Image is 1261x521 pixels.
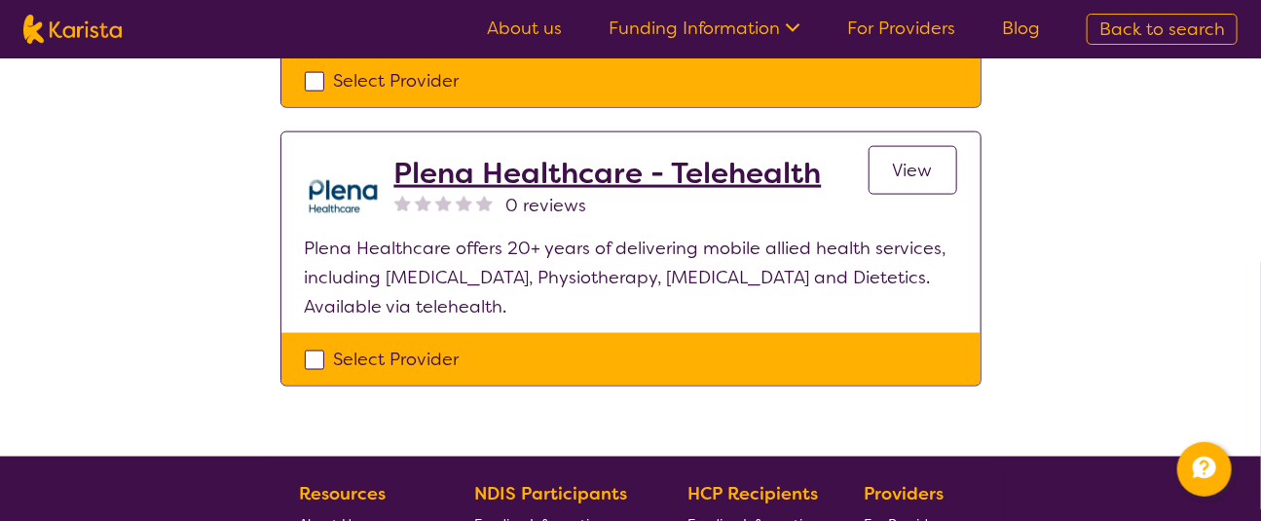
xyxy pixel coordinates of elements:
[869,146,957,195] a: View
[609,17,800,40] a: Funding Information
[394,195,411,211] img: nonereviewstar
[687,483,818,506] b: HCP Recipients
[847,17,955,40] a: For Providers
[394,156,822,191] a: Plena Healthcare - Telehealth
[476,195,493,211] img: nonereviewstar
[305,156,383,234] img: qwv9egg5taowukv2xnze.png
[415,195,431,211] img: nonereviewstar
[487,17,562,40] a: About us
[1099,18,1225,41] span: Back to search
[1002,17,1040,40] a: Blog
[435,195,452,211] img: nonereviewstar
[506,191,587,220] span: 0 reviews
[456,195,472,211] img: nonereviewstar
[305,234,957,321] p: Plena Healthcare offers 20+ years of delivering mobile allied health services, including [MEDICAL...
[1087,14,1238,45] a: Back to search
[1177,442,1232,497] button: Channel Menu
[299,483,386,506] b: Resources
[893,159,933,182] span: View
[864,483,944,506] b: Providers
[23,15,122,44] img: Karista logo
[475,483,628,506] b: NDIS Participants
